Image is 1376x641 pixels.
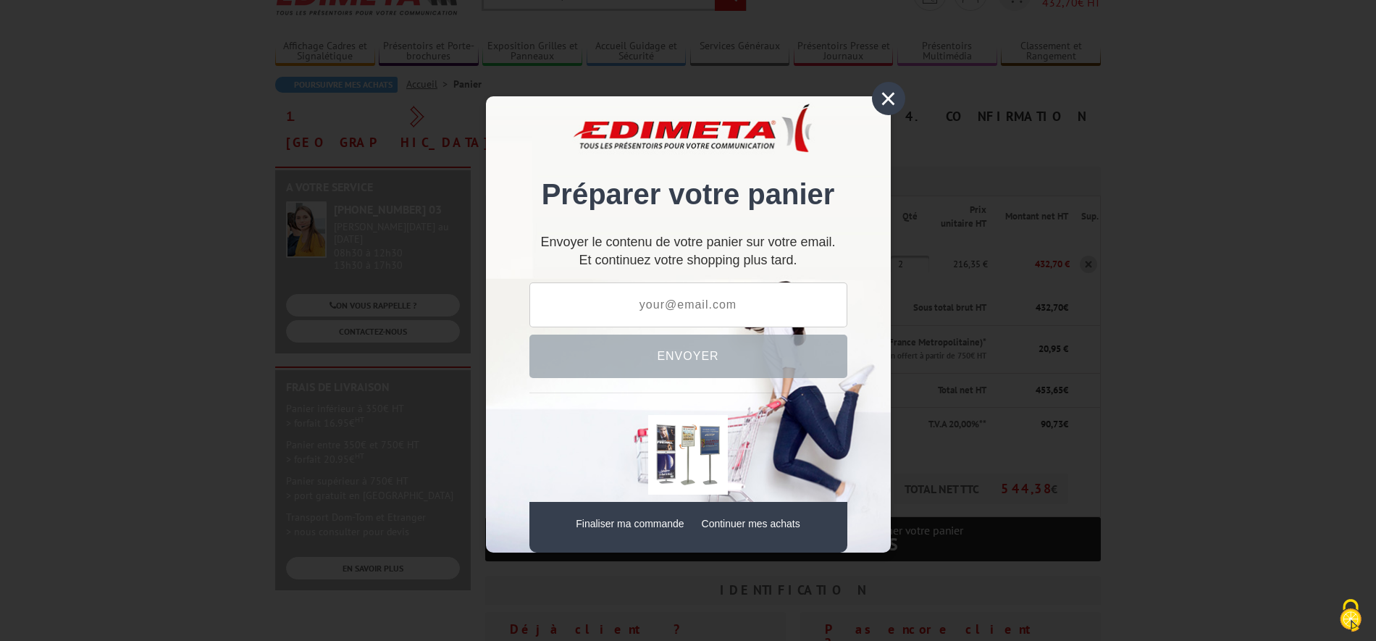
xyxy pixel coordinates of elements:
[529,282,847,327] input: your@email.com
[702,518,800,529] a: Continuer mes achats
[529,335,847,378] button: Envoyer
[1333,598,1369,634] img: Cookies (fenêtre modale)
[529,240,847,244] p: Envoyer le contenu de votre panier sur votre email.
[529,118,847,226] div: Préparer votre panier
[1325,592,1376,641] button: Cookies (fenêtre modale)
[576,518,684,529] a: Finaliser ma commande
[872,82,905,115] div: ×
[529,240,847,267] div: Et continuez votre shopping plus tard.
